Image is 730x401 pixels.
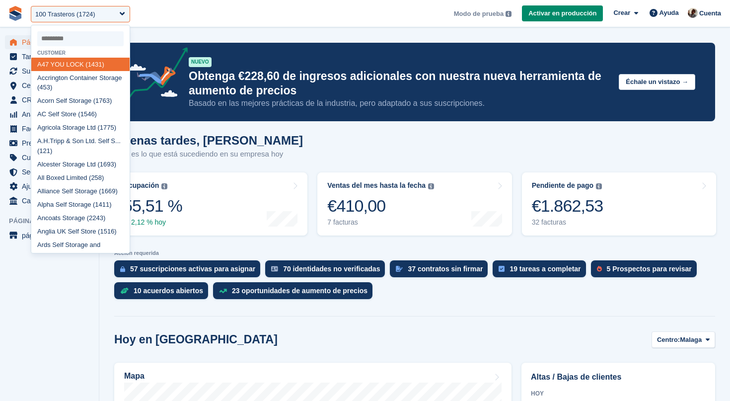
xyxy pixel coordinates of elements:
[124,372,145,381] h2: Mapa
[31,198,130,211] div: Alpha Self Storage (1411)
[189,98,611,109] p: Basado en las mejores prácticas de la industria, pero adaptado a sus suscripciones.
[35,9,95,19] div: 100 Trasteros (1724)
[31,58,130,71] div: A47 YOU LOCK (1431)
[22,179,81,193] span: Ajustes
[613,8,630,18] span: Crear
[22,79,81,92] span: Centros
[327,196,434,216] div: €410,00
[123,181,159,190] div: Ocupación
[5,122,94,136] a: menu
[532,218,603,227] div: 32 facturas
[22,64,81,78] span: Suscripciones
[22,93,81,107] span: CRM
[113,172,307,236] a: Ocupación 55,51 % 2,12 % hoy
[408,265,483,273] div: 37 contratos sin firmar
[283,265,380,273] div: 70 identidades no verificadas
[619,74,695,90] button: Échale un vistazo →
[271,266,278,272] img: verify_identity-adf6edd0f0f0b5bbfe63781bf79b02c33cf7c696d77639b501bdc392416b5a36.svg
[390,260,493,282] a: 37 contratos sin firmar
[5,64,94,78] a: menu
[499,266,505,272] img: task-75834270c22a3079a89374b754ae025e5fb1db73e45f91037f5363f120a921f8.svg
[699,8,721,18] span: Cuenta
[396,266,403,272] img: contract_signature_icon-13c848040528278c33f63329250d36e43548de30e8caae1d1a13099fd9432cc5.svg
[134,287,203,295] div: 10 acuerdos abiertos
[657,335,680,345] span: Centro:
[597,266,602,272] img: prospect-51fa495bee0391a8d652442698ab0144808aea92771e9ea1ae160a38d050c398.svg
[659,8,679,18] span: Ayuda
[31,158,130,171] div: Alcester Storage Ltd (1693)
[31,50,130,56] div: Customer
[22,122,81,136] span: Facturas
[454,9,504,19] span: Modo de prueba
[265,260,390,282] a: 70 identidades no verificadas
[31,108,130,121] div: AC Self Store (1546)
[31,184,130,198] div: Alliance Self Storage (1669)
[31,121,130,135] div: Agricola Storage Ltd (1775)
[22,50,81,64] span: Tareas
[532,196,603,216] div: €1.862,53
[31,135,130,158] div: A.H.Tripp & Son Ltd. Self S... (121)
[114,149,303,160] p: Esto es lo que está sucediendo en su empresa hoy
[120,287,129,294] img: deal-1b604bf984904fb50ccaf53a9ad4b4a5d6e5aea283cecdc64d6e3604feb123c2.svg
[680,335,702,345] span: Malaga
[506,11,511,17] img: icon-info-grey-7440780725fd019a000dd9b08b2336e03edf1995a4989e88bcd33f0948082b44.svg
[31,225,130,238] div: Anglia UK Self Store (1516)
[5,194,94,208] a: menu
[5,165,94,179] a: menu
[130,265,255,273] div: 57 suscripciones activas para asignar
[22,229,81,242] span: página web
[5,229,94,242] a: menú
[5,93,94,107] a: menu
[327,218,434,227] div: 7 facturas
[123,196,182,216] div: 55,51 %
[5,136,94,150] a: menu
[213,282,377,304] a: 23 oportunidades de aumento de precios
[9,216,99,226] span: Página web
[531,389,706,398] div: Hoy
[607,265,692,273] div: 5 Prospectos para revisar
[317,172,511,236] a: Ventas del mes hasta la fecha €410,00 7 facturas
[510,265,581,273] div: 19 tareas a completar
[189,69,611,98] p: Obtenga €228,60 de ingresos adicionales con nuestra nueva herramienta de aumento de precios
[522,172,716,236] a: Pendiente de pago €1.862,53 32 facturas
[31,71,130,94] div: Accrington Container Storage (453)
[22,136,81,150] span: Precios
[31,211,130,225] div: Ancoats Storage (2243)
[5,179,94,193] a: menu
[161,183,167,189] img: icon-info-grey-7440780725fd019a000dd9b08b2336e03edf1995a4989e88bcd33f0948082b44.svg
[531,371,706,383] h2: Altas / Bajas de clientes
[652,331,715,348] button: Centro: Malaga
[528,8,596,18] span: Activar en producción
[327,181,426,190] div: Ventas del mes hasta la fecha
[31,238,130,261] div: Ards Self Storage and Removals (1083)
[5,50,94,64] a: menu
[22,151,81,164] span: Cupones
[5,79,94,92] a: menu
[120,266,125,272] img: active_subscription_to_allocate_icon-d502201f5373d7db506a760aba3b589e785aa758c864c3986d89f69b8ff3...
[493,260,590,282] a: 19 tareas a completar
[5,151,94,164] a: menu
[31,171,130,184] div: All Boxed Limited (258)
[119,47,188,104] img: price-adjustments-announcement-icon-8257ccfd72463d97f412b2fc003d46551f7dbcb40ab6d574587a9cd5c0d94...
[22,35,81,49] span: Página Principal
[22,107,81,121] span: Analítica
[114,134,303,147] h1: Buenas tardes, [PERSON_NAME]
[123,218,182,227] div: 2,12 % hoy
[428,183,434,189] img: icon-info-grey-7440780725fd019a000dd9b08b2336e03edf1995a4989e88bcd33f0948082b44.svg
[5,107,94,121] a: menu
[522,5,603,22] a: Activar en producción
[114,282,213,304] a: 10 acuerdos abiertos
[232,287,367,295] div: 23 oportunidades de aumento de precios
[31,94,130,108] div: Acorn Self Storage (1763)
[22,165,81,179] span: Seguro
[219,289,227,293] img: price_increase_opportunities-93ffe204e8149a01c8c9dc8f82e8f89637d9d84a8eef4429ea346261dce0b2c0.svg
[189,57,212,67] div: NUEVO
[688,8,698,18] img: Patrick Blanc
[8,6,23,21] img: stora-icon-8386f47178a22dfd0bd8f6a31ec36ba5ce8667c1dd55bd0f319d3a0aa187defe.svg
[114,333,278,346] h2: Hoy en [GEOGRAPHIC_DATA]
[22,194,81,208] span: Capital
[114,250,715,256] p: Acción requerida
[5,35,94,49] a: menu
[114,260,265,282] a: 57 suscripciones activas para asignar
[591,260,702,282] a: 5 Prospectos para revisar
